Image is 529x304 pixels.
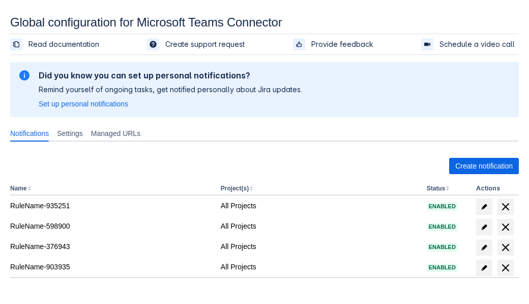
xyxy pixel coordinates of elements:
p: Remind yourself of ongoing tasks, get notified personally about Jira updates. [39,85,302,95]
span: support [149,40,157,48]
span: Enabled [427,224,458,230]
span: Enabled [427,244,458,250]
div: RuleName-935251 [10,201,213,211]
span: edit [480,203,488,211]
span: Settings [57,128,83,139]
div: All Projects [221,201,419,211]
a: Create support request [147,38,249,50]
div: All Projects [221,241,419,252]
div: RuleName-598900 [10,221,213,231]
span: videoCall [423,40,431,48]
button: Create notification [449,158,519,174]
span: Notifications [10,128,49,139]
div: RuleName-376943 [10,241,213,252]
span: edit [480,264,488,272]
span: Enabled [427,204,458,209]
span: feedback [295,40,303,48]
span: edit [480,223,488,231]
span: delete [499,201,512,213]
div: Global configuration for Microsoft Teams Connector [10,15,519,30]
span: delete [499,221,512,233]
span: Read documentation [28,39,99,49]
a: Schedule a video call [421,38,519,50]
span: documentation [12,40,20,48]
a: Set up personal notifications [39,99,128,109]
span: Provide feedback [311,39,373,49]
span: Enabled [427,265,458,270]
div: All Projects [221,221,419,231]
a: Read documentation [10,38,103,50]
a: Provide feedback [293,38,377,50]
span: Managed URLs [91,128,140,139]
button: Status [427,185,446,192]
div: All Projects [221,262,419,272]
span: Create notification [455,158,513,174]
span: Schedule a video call [439,39,515,49]
span: information [18,69,31,81]
div: RuleName-903935 [10,262,213,272]
button: Project(s) [221,185,249,192]
span: delete [499,262,512,274]
button: Name [10,185,27,192]
span: delete [499,241,512,254]
h2: Did you know you can set up personal notifications? [39,70,302,80]
span: Create support request [165,39,245,49]
span: edit [480,243,488,252]
th: Actions [472,182,519,196]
